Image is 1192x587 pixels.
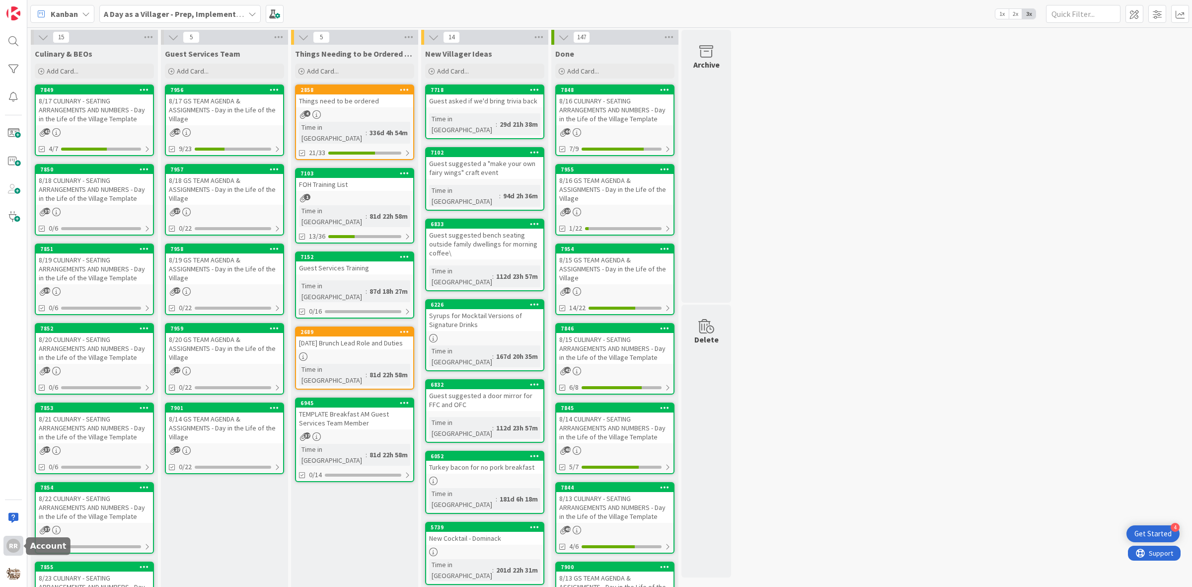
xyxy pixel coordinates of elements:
div: Time in [GEOGRAPHIC_DATA] [429,113,496,135]
a: 78508/18 CULINARY - SEATING ARRANGEMENTS AND NUMBERS - Day in the Life of the Village Template0/6 [35,164,154,236]
span: : [492,565,494,576]
div: Time in [GEOGRAPHIC_DATA] [429,417,492,439]
div: 78488/16 CULINARY - SEATING ARRANGEMENTS AND NUMBERS - Day in the Life of the Village Template [556,85,673,125]
div: 7851 [40,246,153,252]
div: 7102 [426,148,543,157]
div: 7849 [36,85,153,94]
a: 79558/16 GS TEAM AGENDA & ASSIGNMENTS - Day in the Life of the Village1/22 [555,164,674,236]
span: 37 [44,526,50,532]
div: Syrups for Mocktail Versions of Signature Drinks [426,309,543,331]
div: 78518/19 CULINARY - SEATING ARRANGEMENTS AND NUMBERS - Day in the Life of the Village Template [36,245,153,284]
span: Add Card... [307,67,339,76]
span: 13/36 [309,231,325,242]
span: 27 [564,208,571,214]
span: 41 [44,128,50,135]
div: 7954 [556,245,673,253]
span: : [492,271,494,282]
div: 8/17 GS TEAM AGENDA & ASSIGNMENTS - Day in the Life of the Village [166,94,283,125]
div: 2858 [296,85,413,94]
a: 78488/16 CULINARY - SEATING ARRANGEMENTS AND NUMBERS - Day in the Life of the Village Template7/9 [555,84,674,156]
span: 15 [53,31,70,43]
a: 7152Guest Services TrainingTime in [GEOGRAPHIC_DATA]:87d 18h 27m0/16 [295,252,414,319]
div: 79548/15 GS TEAM AGENDA & ASSIGNMENTS - Day in the Life of the Village [556,245,673,284]
div: 7850 [36,165,153,174]
div: 8/15 CULINARY - SEATING ARRANGEMENTS AND NUMBERS - Day in the Life of the Village Template [556,333,673,364]
img: Visit kanbanzone.com [6,6,20,20]
div: 79018/14 GS TEAM AGENDA & ASSIGNMENTS - Day in the Life of the Village [166,404,283,443]
div: Guest suggested a "make your own fairy wings" craft event [426,157,543,179]
div: TEMPLATE Breakfast AM Guest Services Team Member [296,408,413,429]
span: 37 [44,367,50,373]
span: 0/6 [49,223,58,234]
div: 8/14 GS TEAM AGENDA & ASSIGNMENTS - Day in the Life of the Village [166,413,283,443]
div: 7901 [166,404,283,413]
div: 4 [1171,523,1180,532]
div: Guest asked if we'd bring trivia back [426,94,543,107]
a: 5739New Cocktail - DominackTime in [GEOGRAPHIC_DATA]:201d 22h 31m [425,522,544,585]
div: 7901 [170,405,283,412]
div: 7855 [36,563,153,572]
div: 7956 [170,86,283,93]
div: 7846 [561,325,673,332]
span: 40 [564,526,571,532]
div: 7845 [561,405,673,412]
div: Delete [694,334,719,345]
span: Things Needing to be Ordered - PUT IN CARD, Don't make new card [295,49,414,59]
a: 79568/17 GS TEAM AGENDA & ASSIGNMENTS - Day in the Life of the Village9/23 [165,84,284,156]
div: 6833 [426,220,543,229]
div: 7854 [40,484,153,491]
div: 336d 4h 54m [367,127,410,138]
div: Guest Services Training [296,261,413,274]
div: 7957 [166,165,283,174]
div: 8/20 CULINARY - SEATING ARRANGEMENTS AND NUMBERS - Day in the Life of the Village Template [36,333,153,364]
span: 4/6 [569,541,579,552]
a: 79598/20 GS TEAM AGENDA & ASSIGNMENTS - Day in the Life of the Village0/22 [165,323,284,395]
div: 7850 [40,166,153,173]
div: 6832Guest suggested a door mirror for FFC and OFC [426,380,543,411]
span: 21/33 [309,148,325,158]
span: 2x [1009,9,1022,19]
div: 8/16 GS TEAM AGENDA & ASSIGNMENTS - Day in the Life of the Village [556,174,673,205]
a: 78538/21 CULINARY - SEATING ARRANGEMENTS AND NUMBERS - Day in the Life of the Village Template0/6 [35,403,154,474]
a: 6226Syrups for Mocktail Versions of Signature DrinksTime in [GEOGRAPHIC_DATA]:167d 20h 35m [425,299,544,371]
div: 7852 [40,325,153,332]
span: 40 [564,446,571,453]
div: 6833Guest suggested bench seating outside family dwellings for morning coffee\ [426,220,543,259]
div: 6226Syrups for Mocktail Versions of Signature Drinks [426,300,543,331]
span: 0/6 [49,462,58,472]
div: 7853 [40,405,153,412]
span: 27 [174,208,180,214]
div: 2689 [296,328,413,336]
a: 2858Things need to be orderedTime in [GEOGRAPHIC_DATA]:336d 4h 54m21/33 [295,84,414,160]
div: 79588/19 GS TEAM AGENDA & ASSIGNMENTS - Day in the Life of the Village [166,245,283,284]
a: 78518/19 CULINARY - SEATING ARRANGEMENTS AND NUMBERS - Day in the Life of the Village Template0/6 [35,244,154,315]
span: Add Card... [567,67,599,76]
span: 4 [304,110,310,117]
div: 5739 [426,523,543,532]
div: 7957 [170,166,283,173]
div: 7846 [556,324,673,333]
div: 78458/14 CULINARY - SEATING ARRANGEMENTS AND NUMBERS - Day in the Life of the Village Template [556,404,673,443]
a: 2689[DATE] Brunch Lead Role and DutiesTime in [GEOGRAPHIC_DATA]:81d 22h 58m [295,327,414,390]
img: avatar [6,567,20,581]
div: 6052 [426,452,543,461]
span: Add Card... [47,67,78,76]
div: 7954 [561,246,673,252]
div: 7844 [556,483,673,492]
span: 0/22 [179,223,192,234]
div: 7956 [166,85,283,94]
div: 78548/22 CULINARY - SEATING ARRANGEMENTS AND NUMBERS - Day in the Life of the Village Template [36,483,153,523]
input: Quick Filter... [1046,5,1120,23]
span: 0/22 [179,303,192,313]
div: 6832 [431,381,543,388]
span: 0/22 [179,382,192,393]
b: A Day as a Villager - Prep, Implement and Execute [104,9,281,19]
div: 7845 [556,404,673,413]
span: 0/14 [309,470,322,480]
span: 27 [174,446,180,453]
span: 27 [174,367,180,373]
div: 7958 [166,245,283,253]
div: 7718Guest asked if we'd bring trivia back [426,85,543,107]
div: 7718 [426,85,543,94]
div: Time in [GEOGRAPHIC_DATA] [429,559,492,581]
